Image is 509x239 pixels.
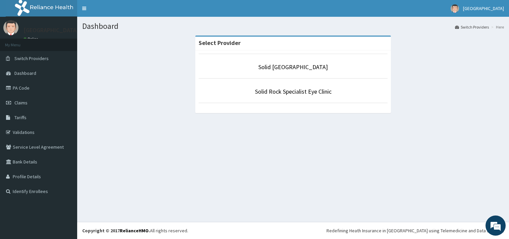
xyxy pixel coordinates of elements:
strong: Select Provider [199,39,241,47]
a: Solid [GEOGRAPHIC_DATA] [258,63,328,71]
a: RelianceHMO [120,228,149,234]
img: User Image [451,4,459,13]
a: Switch Providers [455,24,489,30]
span: Tariffs [14,114,27,121]
img: User Image [3,20,18,35]
span: Claims [14,100,28,106]
span: Dashboard [14,70,36,76]
a: Online [23,37,40,41]
p: [GEOGRAPHIC_DATA] [23,27,79,33]
span: [GEOGRAPHIC_DATA] [463,5,504,11]
div: Redefining Heath Insurance in [GEOGRAPHIC_DATA] using Telemedicine and Data Science! [326,227,504,234]
a: Solid Rock Specialist Eye Clinic [255,88,332,95]
footer: All rights reserved. [77,222,509,239]
h1: Dashboard [82,22,504,31]
strong: Copyright © 2017 . [82,228,150,234]
span: Switch Providers [14,55,49,61]
li: Here [490,24,504,30]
